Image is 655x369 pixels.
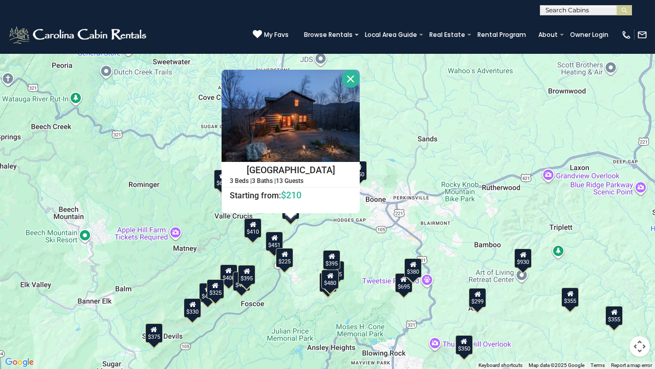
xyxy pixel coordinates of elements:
img: mail-regular-white.png [637,30,647,40]
a: My Favs [253,30,289,40]
a: Local Area Guide [360,28,422,42]
a: Real Estate [424,28,470,42]
span: My Favs [264,30,289,39]
div: $355 [561,288,579,307]
a: Owner Login [565,28,614,42]
img: phone-regular-white.png [621,30,631,40]
img: White-1-2.png [8,25,149,45]
a: About [533,28,563,42]
a: Rental Program [472,28,531,42]
a: Browse Rentals [299,28,358,42]
div: $930 [514,249,532,268]
div: $299 [469,288,486,307]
